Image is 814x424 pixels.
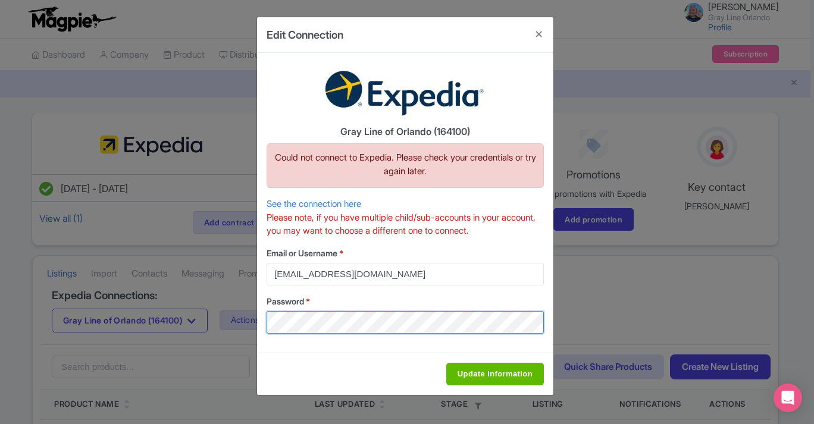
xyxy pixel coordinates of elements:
[525,17,553,51] button: Close
[267,198,361,209] a: See the connection here
[267,248,337,258] span: Email or Username
[774,384,802,412] div: Open Intercom Messenger
[446,363,544,385] input: Update Information
[267,211,544,238] p: Please note, if you have multiple child/sub-accounts in your account, you may want to choose a di...
[316,62,494,122] img: expedia-2bdd49749a153e978cd7d1f433d40fd5.jpg
[274,151,536,178] p: Could not connect to Expedia. Please check your credentials or try again later.
[267,127,544,137] h4: Gray Line of Orlando (164100)
[267,296,304,306] span: Password
[267,27,343,43] h4: Edit Connection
